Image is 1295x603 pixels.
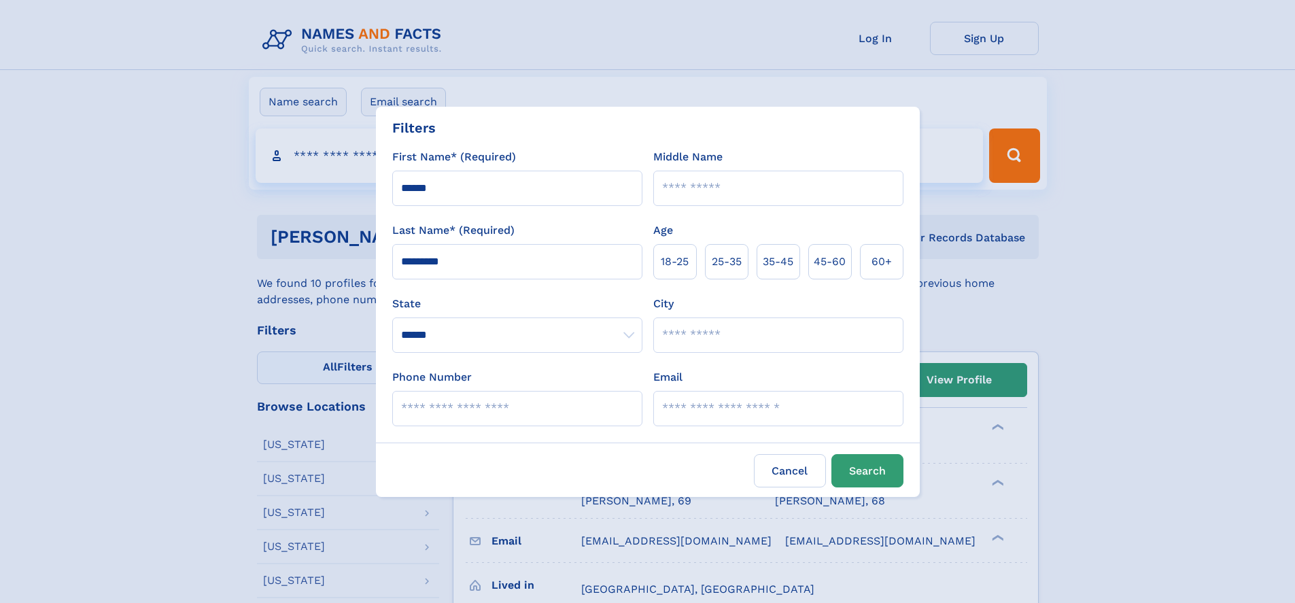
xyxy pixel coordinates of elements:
span: 60+ [871,254,892,270]
label: Age [653,222,673,239]
div: Filters [392,118,436,138]
span: 45‑60 [814,254,846,270]
label: First Name* (Required) [392,149,516,165]
button: Search [831,454,903,487]
label: State [392,296,642,312]
label: Email [653,369,683,385]
span: 25‑35 [712,254,742,270]
label: Middle Name [653,149,723,165]
span: 18‑25 [661,254,689,270]
span: 35‑45 [763,254,793,270]
label: Last Name* (Required) [392,222,515,239]
label: City [653,296,674,312]
label: Phone Number [392,369,472,385]
label: Cancel [754,454,826,487]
